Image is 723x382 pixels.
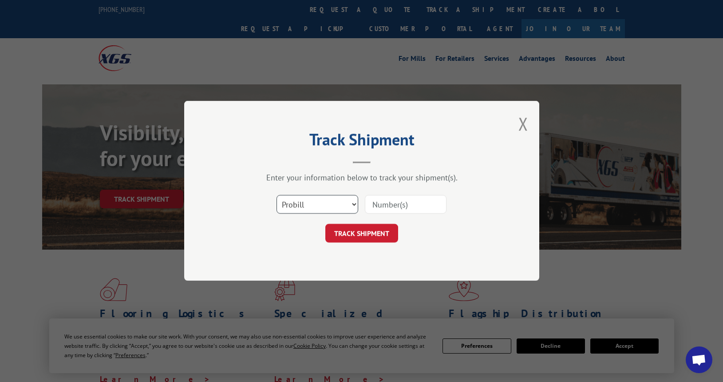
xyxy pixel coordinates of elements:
input: Number(s) [365,195,446,214]
button: Close modal [518,112,528,135]
div: Enter your information below to track your shipment(s). [229,173,495,183]
h2: Track Shipment [229,133,495,150]
button: TRACK SHIPMENT [325,224,398,243]
div: Open chat [686,346,712,373]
